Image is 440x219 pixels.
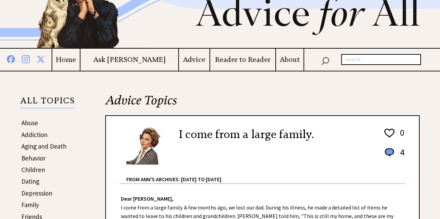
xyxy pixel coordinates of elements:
a: Ask [PERSON_NAME] [80,55,178,64]
p: ALL TOPICS [20,97,75,108]
h2: Advice Topics [105,92,420,115]
a: Home [52,55,80,64]
img: x%20blue.png [37,54,45,63]
img: Ann6%20v2%20small.png [126,126,169,165]
td: 4 [397,147,405,165]
img: facebook%20blue.png [7,54,15,63]
img: instagram%20blue.png [22,54,30,63]
a: Family [21,201,39,209]
a: Abuse [21,119,38,127]
a: Depression [21,189,52,197]
a: Aging and Death [21,142,67,150]
img: message_round%201.png [383,147,396,158]
a: Reader to Reader [210,55,275,64]
a: About [276,55,304,64]
h2: I come from a large family. [179,126,314,142]
td: 0 [397,127,405,146]
img: search_nav.png [321,55,329,65]
div: From Ann's Archives: [DATE] to [DATE] [126,165,405,183]
img: heart_outline%201.png [383,127,396,139]
input: search [341,54,421,65]
a: Children [21,166,45,174]
a: Addiction [21,131,48,139]
strong: Dear [PERSON_NAME], [121,195,173,202]
a: Behavior [21,154,45,162]
a: Advice [179,55,209,64]
a: Dating [21,177,39,185]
